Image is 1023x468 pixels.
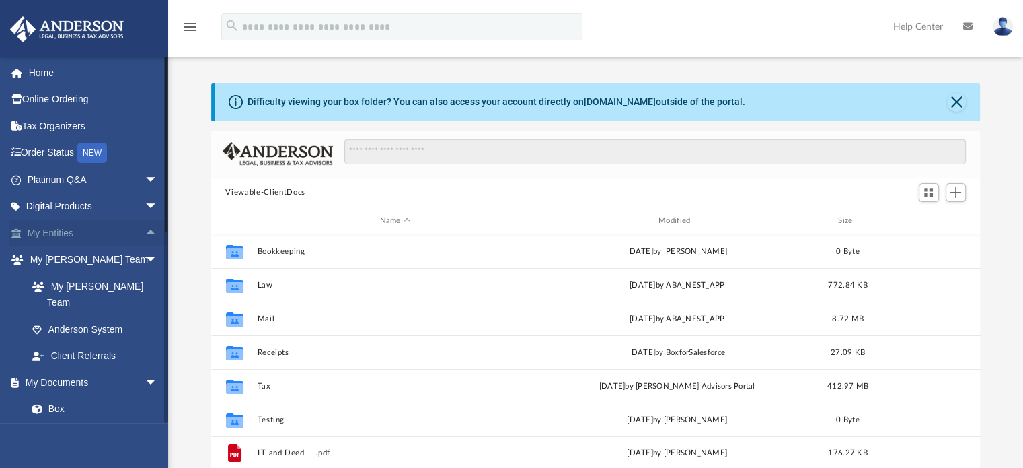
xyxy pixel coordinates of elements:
button: Add [946,183,966,202]
a: My Documentsarrow_drop_down [9,369,172,396]
a: Meeting Minutes [19,422,172,449]
a: My [PERSON_NAME] Teamarrow_drop_down [9,246,172,273]
span: 27.09 KB [830,349,864,356]
a: Client Referrals [19,343,172,370]
div: [DATE] by ABA_NEST_APP [539,313,814,325]
img: User Pic [993,17,1013,36]
button: Law [257,281,533,290]
div: Difficulty viewing your box folder? You can also access your account directly on outside of the p... [248,95,745,109]
button: Tax [257,382,533,391]
a: Tax Organizers [9,112,178,139]
a: Home [9,59,178,86]
div: [DATE] by [PERSON_NAME] [539,246,814,258]
div: id [217,215,250,227]
div: [DATE] by [PERSON_NAME] Advisors Portal [539,380,814,393]
span: 0 Byte [836,248,860,255]
button: Receipts [257,348,533,357]
div: Name [256,215,533,227]
div: NEW [77,143,107,163]
div: [DATE] by [PERSON_NAME] [539,414,814,426]
button: Switch to Grid View [919,183,939,202]
button: Mail [257,314,533,323]
span: arrow_drop_down [145,369,172,397]
span: 176.27 KB [828,450,867,457]
button: Close [947,93,966,112]
a: My [PERSON_NAME] Team [19,273,165,316]
div: Size [821,215,874,227]
a: [DOMAIN_NAME] [584,96,656,107]
span: arrow_drop_up [145,220,172,247]
i: search [225,18,239,33]
span: arrow_drop_down [145,246,172,274]
a: My Entitiesarrow_drop_up [9,220,178,246]
span: 412.97 MB [827,382,868,390]
div: Modified [539,215,815,227]
span: 0 Byte [836,416,860,424]
button: Testing [257,415,533,424]
span: 8.72 MB [832,315,864,323]
a: Anderson System [19,316,172,343]
i: menu [182,19,198,35]
span: 772.84 KB [828,281,867,289]
a: Online Ordering [9,86,178,113]
span: arrow_drop_down [145,166,172,194]
button: Viewable-ClientDocs [225,187,305,199]
a: Platinum Q&Aarrow_drop_down [9,166,178,193]
button: LT and Deed - -.pdf [257,449,533,458]
div: [DATE] by [PERSON_NAME] [539,448,814,460]
a: menu [182,26,198,35]
div: [DATE] by ABA_NEST_APP [539,279,814,292]
button: Bookkeeping [257,247,533,256]
img: Anderson Advisors Platinum Portal [6,16,128,42]
div: [DATE] by BoxforSalesforce [539,347,814,359]
div: id [880,215,975,227]
a: Box [19,396,165,423]
a: Order StatusNEW [9,139,178,167]
span: arrow_drop_down [145,193,172,221]
a: Digital Productsarrow_drop_down [9,193,178,220]
input: Search files and folders [344,139,965,164]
